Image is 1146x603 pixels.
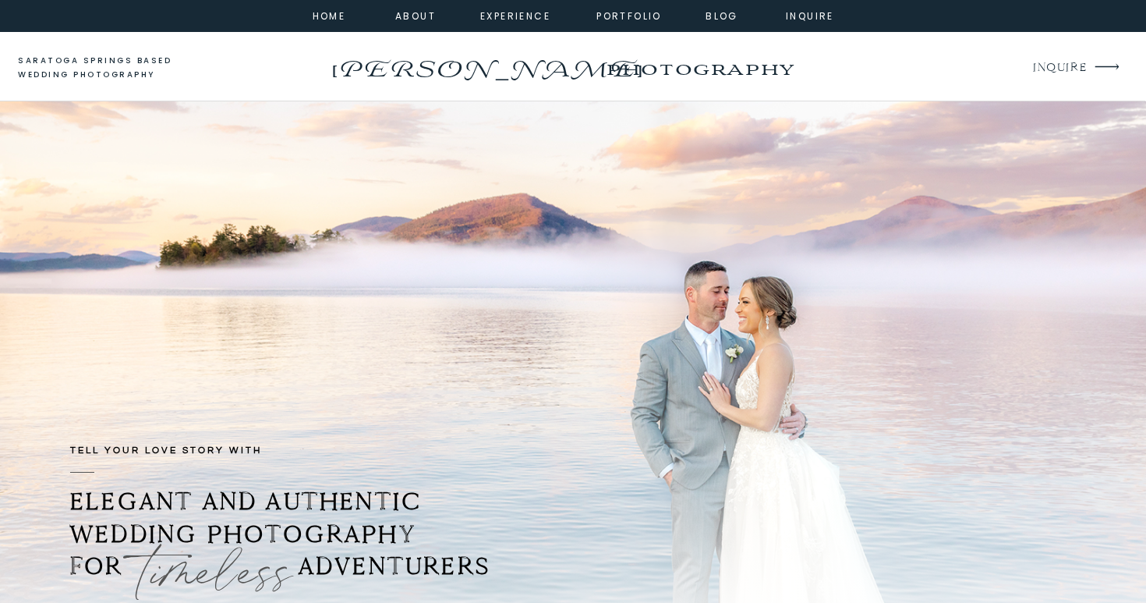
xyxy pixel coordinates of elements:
[308,8,350,22] a: home
[327,51,645,76] a: [PERSON_NAME]
[596,8,663,22] a: portfolio
[782,8,838,22] a: inquire
[395,8,430,22] a: about
[18,54,201,83] a: saratoga springs based wedding photography
[575,47,824,90] a: photography
[1033,58,1085,79] a: INQUIRE
[694,8,750,22] a: Blog
[70,487,490,581] b: ELEGANT AND AUTHENTIC WEDDING PHOTOGRAPHY FOR ADVENTURERS
[70,445,262,456] b: TELL YOUR LOVE STORY with
[480,8,543,22] a: experience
